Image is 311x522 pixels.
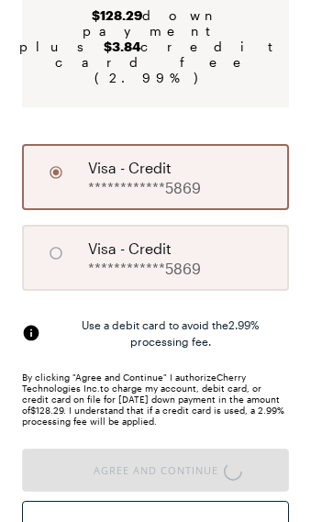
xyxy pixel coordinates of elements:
[104,39,140,54] b: $3.84
[51,317,289,350] span: Use a debit card to avoid the 2.99 % processing fee.
[44,7,267,39] span: down payment
[19,39,292,85] span: plus credit card fee ( 2.99 %)
[22,449,289,492] button: Agree and Continue
[22,372,289,427] div: By clicking "Agree and Continue" I authorize Cherry Technologies Inc. to charge my account, debit...
[88,238,172,260] span: visa - credit
[88,157,172,179] span: visa - credit
[92,7,142,23] b: $128.29
[22,324,40,342] img: svg%3e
